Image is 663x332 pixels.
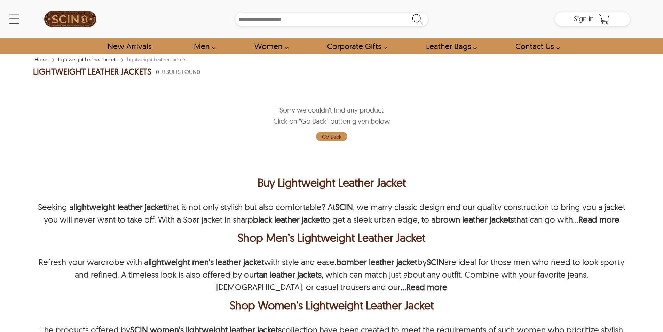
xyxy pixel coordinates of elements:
span: › [121,53,124,65]
div: Lightweight Leather Jackets 0 Results Found [33,65,630,79]
span: 0 Results Found [156,68,200,76]
a: brown leather jackets [435,214,514,225]
a: Home [33,56,50,63]
span: › [52,53,55,65]
h2: Shop Men&rsquo;s Lightweight Leather Jacket [33,229,630,246]
a: contact-us [507,38,563,54]
div: Shop Men’s Lightweight Leather Jacket [35,229,628,246]
a: black leather jacket [253,214,323,225]
a: Go Back [316,132,347,141]
a: SCIN [335,202,353,212]
a: Shopping Cart [597,14,611,24]
strong: ... [401,282,406,292]
a: shop men's leather jackets [186,38,219,54]
span: Sorry we couldn't find any product [279,105,384,116]
span: Sign in [574,14,594,23]
p: Refresh your wardrobe with a with style and ease. by are ideal for those men who need to look spo... [39,257,624,292]
a: bomber leather jacket [336,257,417,267]
strong: lightweight leather jacket [73,202,166,212]
a: Shop New Arrivals [100,38,159,54]
a: Shop Leather Corporate Gifts [319,38,391,54]
strong: lightweight men's leather jacket [148,257,264,267]
div: Lightweight Leather Jackets [125,56,188,63]
div: Shop Women’s Lightweight Leather Jacket [35,297,628,314]
span: Click on "Go Back" button given below [273,116,390,127]
h2: LIGHTWEIGHT LEATHER JACKETS [33,66,151,77]
b: Read more [406,282,447,292]
a: tan leather jackets [256,269,322,280]
img: SCIN [44,3,96,35]
a: SCIN [427,257,444,267]
p: Seeking a that is not only stylish but also comfortable? At , we marry classic design and our qua... [38,202,625,225]
a: SCIN [33,3,108,35]
a: Lightweight Leather Jackets [56,56,119,63]
b: Read more [578,214,619,225]
h1: Buy Lightweight Leather Jacket [33,174,630,191]
a: Sign in [574,17,594,22]
h2: Shop Women&rsquo;s Lightweight Leather Jacket [33,297,630,314]
a: Shop Leather Bags [418,38,481,54]
a: Shop Women Leather Jackets [246,38,292,54]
